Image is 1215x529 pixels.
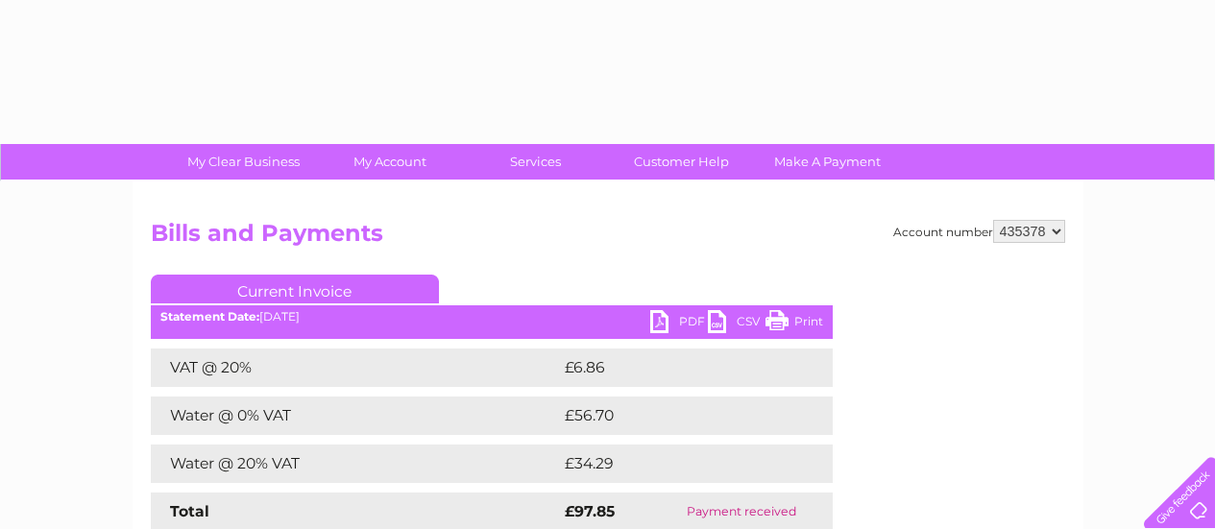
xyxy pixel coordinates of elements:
td: £56.70 [560,397,794,435]
td: £6.86 [560,349,789,387]
a: Current Invoice [151,275,439,303]
a: My Clear Business [164,144,323,180]
a: Services [456,144,615,180]
strong: Total [170,502,209,520]
td: £34.29 [560,445,794,483]
div: [DATE] [151,310,833,324]
a: Make A Payment [748,144,907,180]
a: CSV [708,310,765,338]
a: Print [765,310,823,338]
b: Statement Date: [160,309,259,324]
a: PDF [650,310,708,338]
div: Account number [893,220,1065,243]
a: Customer Help [602,144,761,180]
strong: £97.85 [565,502,615,520]
td: Water @ 20% VAT [151,445,560,483]
td: VAT @ 20% [151,349,560,387]
h2: Bills and Payments [151,220,1065,256]
td: Water @ 0% VAT [151,397,560,435]
a: My Account [310,144,469,180]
